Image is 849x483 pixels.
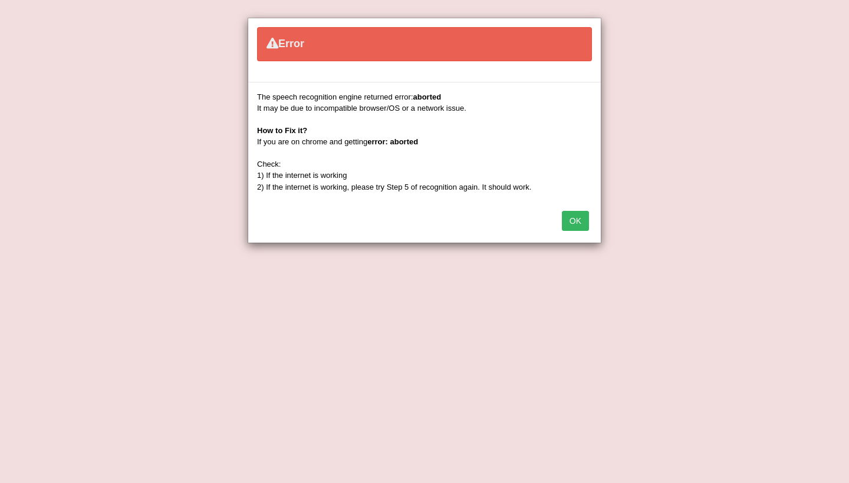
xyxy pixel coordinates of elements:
[562,211,589,231] button: OK
[257,126,307,135] b: How to Fix it?
[257,27,592,61] div: Error
[257,91,592,193] div: The speech recognition engine returned error: It may be due to incompatible browser/OS or a netwo...
[413,92,442,101] b: aborted
[367,137,418,146] b: error: aborted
